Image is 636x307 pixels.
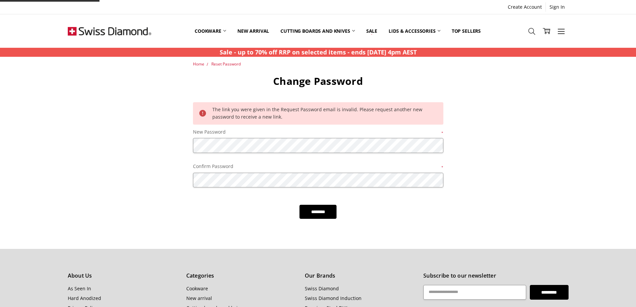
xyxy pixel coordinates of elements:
img: Free Shipping On Every Order [68,14,151,48]
h1: Change Password [193,75,443,88]
a: Sign In [546,2,569,12]
a: New arrival [186,295,212,301]
label: New Password [193,128,443,136]
label: Confirm Password [193,163,443,170]
a: New arrival [232,16,275,46]
a: Swiss Diamond [305,285,339,292]
a: Cutting boards and knives [275,16,361,46]
a: Cookware [189,16,232,46]
a: Swiss Diamond Induction [305,295,362,301]
a: Lids & Accessories [383,16,446,46]
a: Hard Anodized [68,295,101,301]
a: Home [193,61,204,67]
span: The link you were given in the Request Password email is invalid. Please request another new pass... [212,106,422,120]
h5: Our Brands [305,272,416,280]
a: Cookware [186,285,208,292]
a: Create Account [504,2,546,12]
strong: Sale - up to 70% off RRP on selected items - ends [DATE] 4pm AEST [220,48,417,56]
h5: About Us [68,272,179,280]
a: Sale [361,16,383,46]
a: Top Sellers [446,16,486,46]
h5: Categories [186,272,297,280]
h5: Subscribe to our newsletter [423,272,568,280]
a: As Seen In [68,285,91,292]
a: Reset Password [211,61,241,67]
